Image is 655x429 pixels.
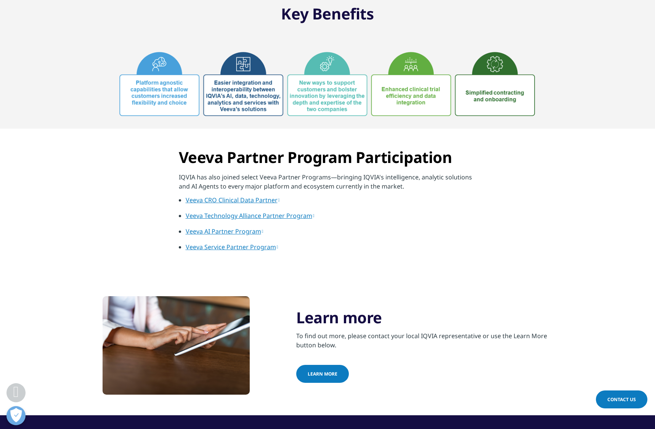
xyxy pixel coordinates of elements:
a: Veeva Service Partner Program [186,243,278,251]
a: Veeva CRO Clinical Data Partner [186,196,280,204]
p: IQVIA has also joined select Veeva Partner Programs—bringing IQVIA's intelligence, analytic solut... [179,173,477,195]
span: Contact Us [607,396,636,403]
span: Learn more [308,371,337,377]
div: To find out more, please contact your local IQVIA representative or use the Learn More button below. [296,331,552,365]
a: Veeva Technology Alliance Partner Program [186,211,315,220]
h2: Learn more [296,308,552,331]
a: Learn more [296,365,349,383]
h2: Key Benefits [281,4,374,27]
a: Contact Us [596,390,647,408]
button: Open Preferences [6,406,26,425]
h3: Veeva Partner Program Participation [179,148,477,173]
a: Veeva AI Partner Program [186,227,263,235]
